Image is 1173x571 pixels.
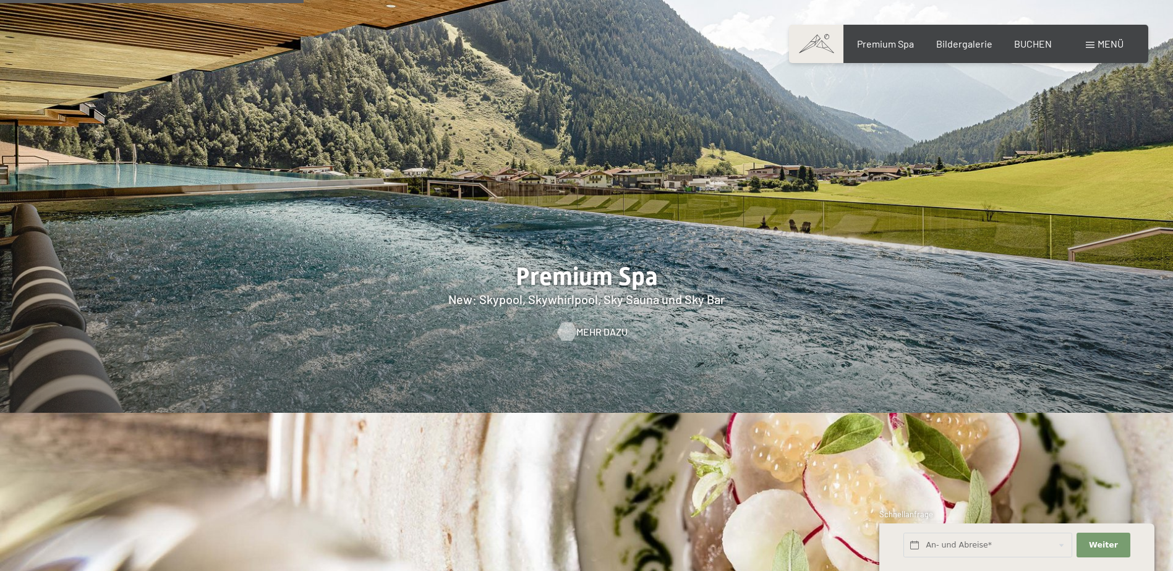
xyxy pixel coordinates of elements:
[1089,539,1118,551] span: Weiter
[1077,533,1130,558] button: Weiter
[576,325,628,339] span: Mehr dazu
[1014,38,1052,49] a: BUCHEN
[857,38,914,49] a: Premium Spa
[558,325,615,339] a: Mehr dazu
[936,38,992,49] a: Bildergalerie
[879,509,933,519] span: Schnellanfrage
[1098,38,1124,49] span: Menü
